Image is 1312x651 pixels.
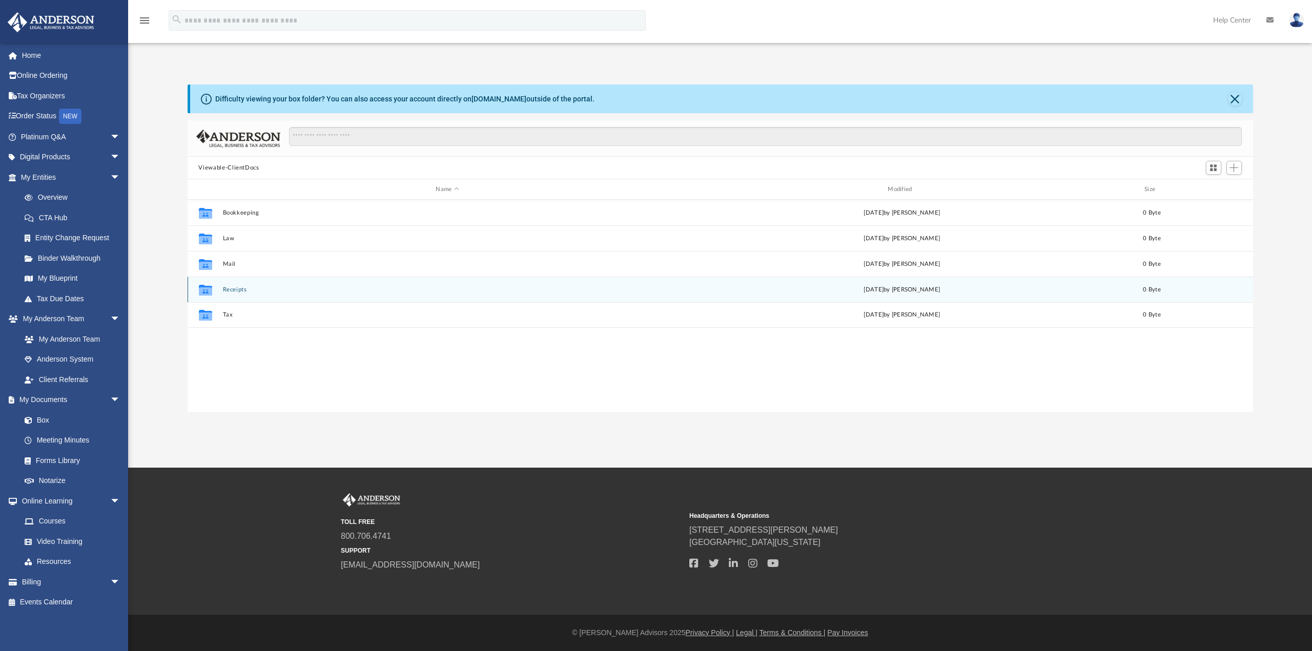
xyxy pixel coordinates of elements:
[14,187,136,208] a: Overview
[676,185,1126,194] div: Modified
[1228,92,1242,106] button: Close
[341,546,682,555] small: SUPPORT
[341,560,480,569] a: [EMAIL_ADDRESS][DOMAIN_NAME]
[222,311,672,318] button: Tax
[222,185,672,194] div: Name
[1206,161,1221,175] button: Switch to Grid View
[7,390,131,410] a: My Documentsarrow_drop_down
[289,127,1241,146] input: Search files and folders
[689,511,1031,520] small: Headquarters & Operations
[7,309,131,329] a: My Anderson Teamarrow_drop_down
[110,309,131,330] span: arrow_drop_down
[222,209,672,216] button: Bookkeeping
[677,208,1127,218] div: [DATE] by [PERSON_NAME]
[14,552,131,572] a: Resources
[128,627,1312,638] div: © [PERSON_NAME] Advisors 2025
[1226,161,1242,175] button: Add
[138,14,151,27] i: menu
[7,491,131,511] a: Online Learningarrow_drop_down
[222,261,672,267] button: Mail
[677,260,1127,269] div: [DATE] by [PERSON_NAME]
[14,248,136,268] a: Binder Walkthrough
[14,207,136,228] a: CTA Hub
[171,14,182,25] i: search
[110,167,131,188] span: arrow_drop_down
[14,369,131,390] a: Client Referrals
[14,228,136,248] a: Entity Change Request
[1143,312,1161,318] span: 0 Byte
[7,45,136,66] a: Home
[198,163,259,173] button: Viewable-ClientDocs
[1143,287,1161,292] span: 0 Byte
[7,66,136,86] a: Online Ordering
[14,288,136,309] a: Tax Due Dates
[188,200,1253,412] div: grid
[7,106,136,127] a: Order StatusNEW
[677,234,1127,243] div: [DATE] by [PERSON_NAME]
[471,95,526,103] a: [DOMAIN_NAME]
[222,235,672,242] button: Law
[110,127,131,148] span: arrow_drop_down
[110,390,131,411] span: arrow_drop_down
[341,493,402,507] img: Anderson Advisors Platinum Portal
[14,511,131,532] a: Courses
[1289,13,1304,28] img: User Pic
[1143,210,1161,216] span: 0 Byte
[222,286,672,293] button: Receipts
[7,592,136,613] a: Events Calendar
[7,86,136,106] a: Tax Organizers
[1143,261,1161,267] span: 0 Byte
[736,628,757,637] a: Legal |
[689,538,821,547] a: [GEOGRAPHIC_DATA][US_STATE]
[138,19,151,27] a: menu
[341,532,391,540] a: 800.706.4741
[14,349,131,370] a: Anderson System
[1143,236,1161,241] span: 0 Byte
[14,471,131,491] a: Notarize
[689,526,838,534] a: [STREET_ADDRESS][PERSON_NAME]
[7,127,136,147] a: Platinum Q&Aarrow_drop_down
[215,94,594,104] div: Difficulty viewing your box folder? You can also access your account directly on outside of the p...
[14,430,131,451] a: Meeting Minutes
[341,517,682,527] small: TOLL FREE
[59,109,81,124] div: NEW
[686,628,734,637] a: Privacy Policy |
[5,12,97,32] img: Anderson Advisors Platinum Portal
[110,572,131,593] span: arrow_drop_down
[760,628,826,637] a: Terms & Conditions |
[7,572,136,592] a: Billingarrow_drop_down
[1177,185,1248,194] div: id
[677,310,1127,320] div: [DATE] by [PERSON_NAME]
[110,491,131,512] span: arrow_drop_down
[677,285,1127,295] div: [DATE] by [PERSON_NAME]
[7,167,136,187] a: My Entitiesarrow_drop_down
[7,147,136,167] a: Digital Productsarrow_drop_down
[827,628,868,637] a: Pay Invoices
[14,450,126,471] a: Forms Library
[14,268,131,289] a: My Blueprint
[1131,185,1172,194] div: Size
[14,329,126,349] a: My Anderson Team
[192,185,217,194] div: id
[14,531,126,552] a: Video Training
[110,147,131,168] span: arrow_drop_down
[14,410,126,430] a: Box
